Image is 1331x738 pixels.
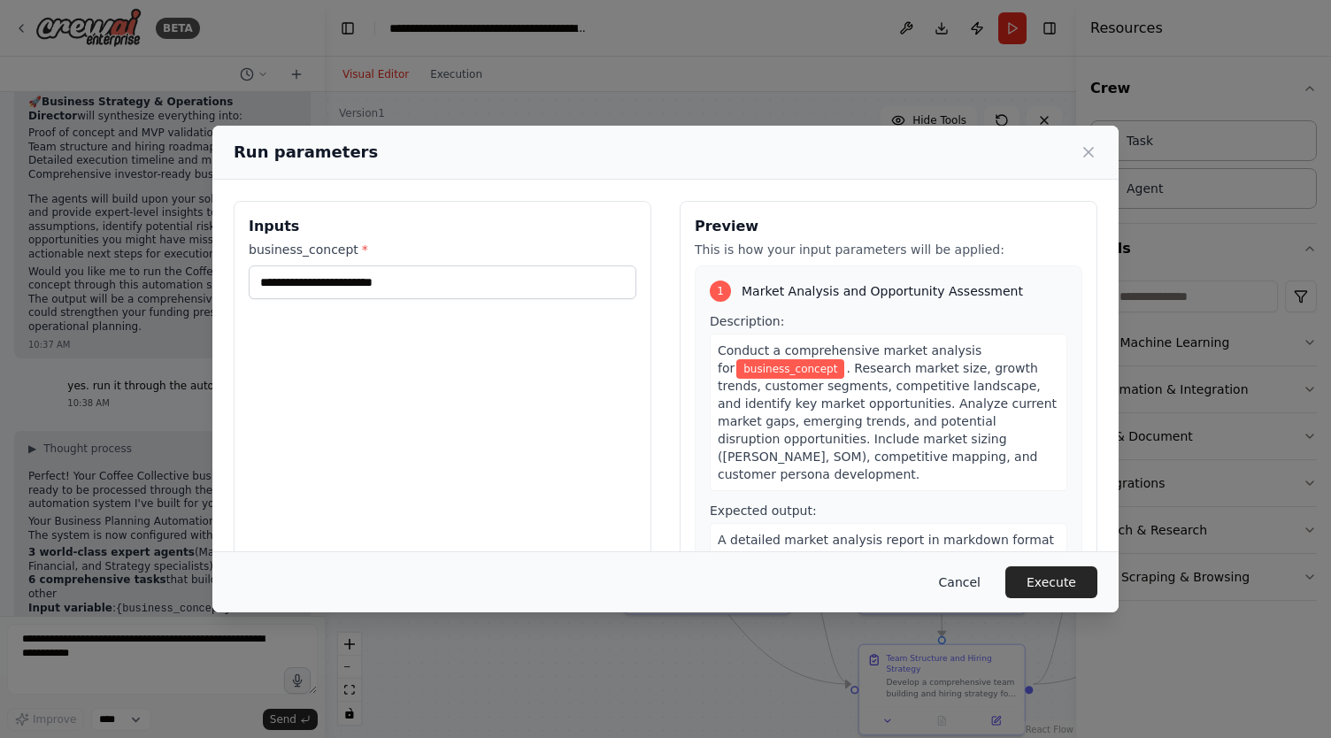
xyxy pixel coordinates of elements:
span: Conduct a comprehensive market analysis for [718,343,981,375]
span: Market Analysis and Opportunity Assessment [742,282,1023,300]
h3: Inputs [249,216,636,237]
span: A detailed market analysis report in markdown format covering: market size and growth projections... [718,533,1054,635]
button: Cancel [925,566,995,598]
span: . Research market size, growth trends, customer segments, competitive landscape, and identify key... [718,361,1057,481]
button: Execute [1005,566,1097,598]
h2: Run parameters [234,140,378,165]
label: business_concept [249,241,636,258]
div: 1 [710,281,731,302]
span: Expected output: [710,504,817,518]
h3: Preview [695,216,1082,237]
p: This is how your input parameters will be applied: [695,241,1082,258]
span: Variable: business_concept [736,359,844,379]
span: Description: [710,314,784,328]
